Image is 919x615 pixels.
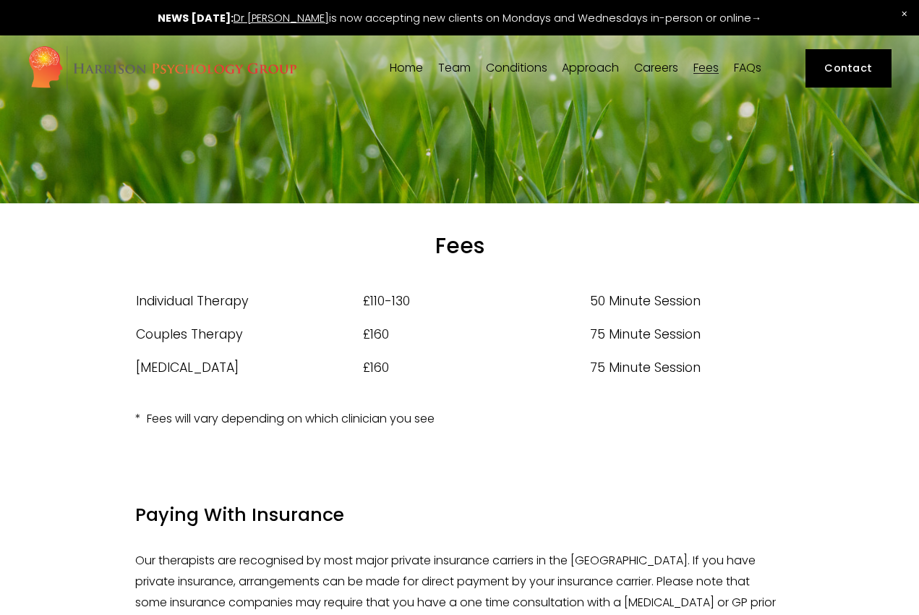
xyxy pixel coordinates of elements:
p: * Fees will vary depending on which clinician you see [135,409,783,430]
a: Fees [693,61,719,75]
a: Dr [PERSON_NAME] [234,11,329,25]
a: Contact [805,49,892,88]
td: £160 [362,351,589,384]
span: Approach [562,62,619,74]
td: 75 Minute Session [589,351,784,384]
img: Harrison Psychology Group [27,45,297,92]
td: [MEDICAL_DATA] [135,351,362,384]
h1: Fees [135,233,783,260]
a: Careers [634,61,678,75]
a: folder dropdown [562,61,619,75]
td: £110-130 [362,284,589,318]
td: £160 [362,318,589,351]
span: Team [438,62,471,74]
a: folder dropdown [438,61,471,75]
td: Individual Therapy [135,284,362,318]
a: FAQs [734,61,761,75]
a: Home [390,61,423,75]
td: 50 Minute Session [589,284,784,318]
a: folder dropdown [486,61,547,75]
td: Couples Therapy [135,318,362,351]
td: 75 Minute Session [589,318,784,351]
span: Conditions [486,62,547,74]
h4: Paying With Insurance [135,503,783,527]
